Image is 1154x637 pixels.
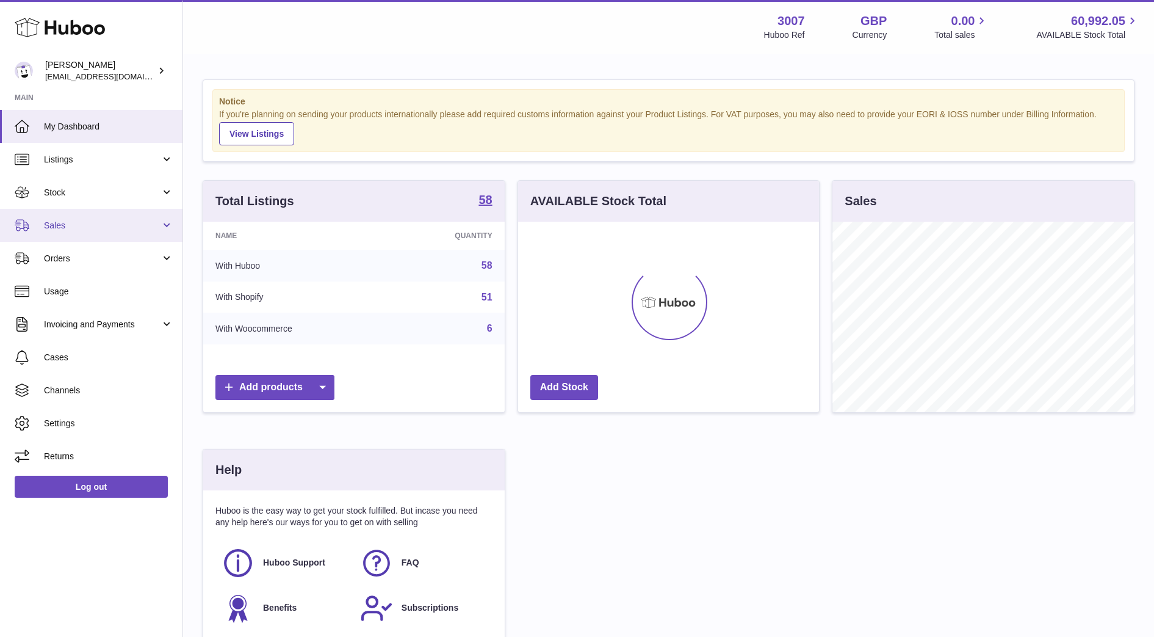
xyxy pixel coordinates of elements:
[219,96,1118,107] strong: Notice
[390,222,504,250] th: Quantity
[481,292,492,302] a: 51
[845,193,876,209] h3: Sales
[934,29,989,41] span: Total sales
[1071,13,1125,29] span: 60,992.05
[215,505,492,528] p: Huboo is the easy way to get your stock fulfilled. But incase you need any help here's our ways f...
[222,547,348,580] a: Huboo Support
[203,222,390,250] th: Name
[402,557,419,569] span: FAQ
[44,352,173,363] span: Cases
[219,122,294,145] a: View Listings
[45,71,179,81] span: [EMAIL_ADDRESS][DOMAIN_NAME]
[478,194,492,206] strong: 58
[530,375,598,400] a: Add Stock
[44,319,160,330] span: Invoicing and Payments
[44,253,160,264] span: Orders
[530,193,666,209] h3: AVAILABLE Stock Total
[1036,13,1139,41] a: 60,992.05 AVAILABLE Stock Total
[951,13,975,29] span: 0.00
[478,194,492,208] a: 58
[44,220,160,231] span: Sales
[934,13,989,41] a: 0.00 Total sales
[44,385,173,396] span: Channels
[203,250,390,282] td: With Huboo
[203,313,390,344] td: With Woocommerce
[402,602,458,614] span: Subscriptions
[15,62,33,80] img: bevmay@maysama.com
[15,476,168,498] a: Log out
[263,602,297,614] span: Benefits
[860,13,887,29] strong: GBP
[853,29,887,41] div: Currency
[203,282,390,313] td: With Shopify
[215,375,334,400] a: Add products
[44,451,173,462] span: Returns
[222,592,348,625] a: Benefits
[487,323,492,333] a: 6
[215,193,294,209] h3: Total Listings
[44,187,160,198] span: Stock
[45,59,155,82] div: [PERSON_NAME]
[360,547,486,580] a: FAQ
[777,13,805,29] strong: 3007
[44,286,173,297] span: Usage
[44,418,173,429] span: Settings
[215,462,242,478] h3: Help
[1036,29,1139,41] span: AVAILABLE Stock Total
[44,121,173,133] span: My Dashboard
[44,154,160,166] span: Listings
[481,260,492,271] a: 58
[263,557,325,569] span: Huboo Support
[219,109,1118,145] div: If you're planning on sending your products internationally please add required customs informati...
[764,29,805,41] div: Huboo Ref
[360,592,486,625] a: Subscriptions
